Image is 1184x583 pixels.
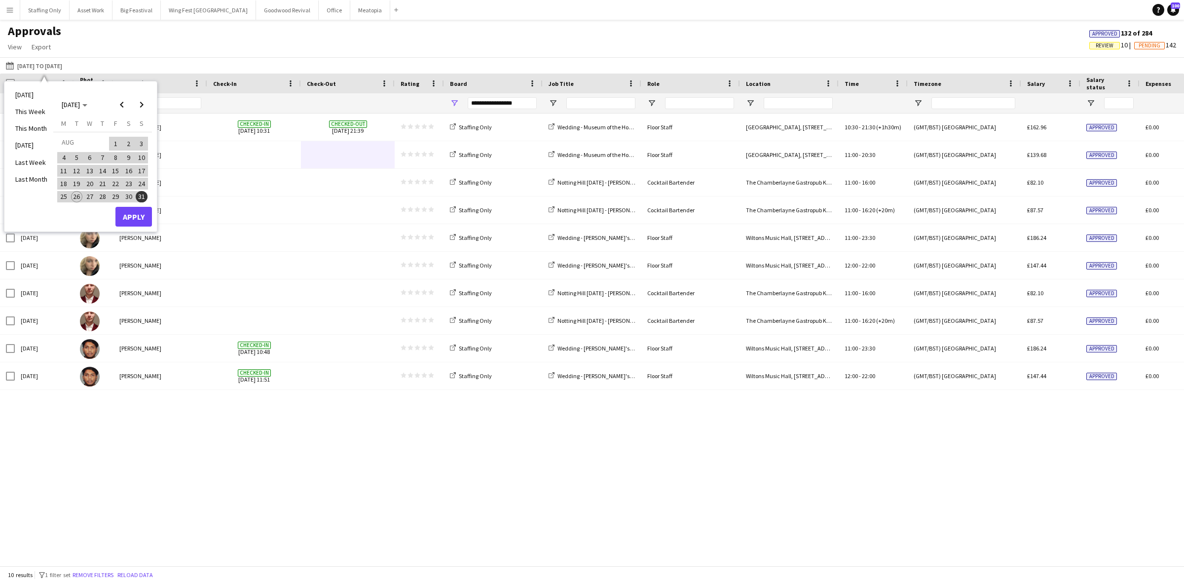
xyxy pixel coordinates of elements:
[908,335,1021,362] div: (GMT/BST) [GEOGRAPHIC_DATA]
[307,80,336,87] span: Check-Out
[549,234,657,241] a: Wedding - [PERSON_NAME]'s Music Hall
[845,234,858,241] span: 11:00
[8,42,22,51] span: View
[57,164,70,177] button: 11-08-2025
[641,114,740,141] div: Floor Staff
[97,152,109,164] span: 7
[1027,372,1046,380] span: £147.44
[557,317,703,324] span: Notting Hill [DATE] - [PERSON_NAME] & Nephew Activation
[256,0,319,20] button: Goodwood Revival
[845,317,858,324] span: 11:00
[112,0,161,20] button: Big Feastival
[15,362,74,389] div: [DATE]
[109,177,122,190] button: 22-08-2025
[740,335,839,362] div: Wiltons Music Hall, [STREET_ADDRESS]
[9,137,53,154] li: [DATE]
[641,362,740,389] div: Floor Staff
[862,206,875,214] span: 16:20
[114,119,117,128] span: F
[1086,76,1122,91] span: Salary status
[96,164,109,177] button: 14-08-2025
[15,335,74,362] div: [DATE]
[70,164,83,177] button: 12-08-2025
[862,289,875,297] span: 16:00
[80,284,100,304] img: Laurentiu Subtirica
[80,229,100,248] img: Edith Hodgson
[549,372,657,380] a: Wedding - [PERSON_NAME]'s Music Hall
[58,152,70,164] span: 4
[1167,4,1179,16] a: 100
[61,119,66,128] span: M
[1027,151,1046,158] span: £139.68
[32,42,51,51] span: Export
[1146,206,1159,214] span: £0.00
[109,164,122,177] button: 15-08-2025
[641,307,740,334] div: Cocktail Bartender
[740,362,839,389] div: Wiltons Music Hall, [STREET_ADDRESS]
[113,196,207,224] div: [PERSON_NAME]
[1086,262,1117,270] span: Approved
[123,152,135,164] span: 9
[135,190,148,203] button: 31-08-2025
[136,152,148,164] span: 10
[450,345,492,352] a: Staffing Only
[450,80,467,87] span: Board
[15,307,74,334] div: [DATE]
[1139,42,1160,49] span: Pending
[859,289,861,297] span: -
[57,177,70,190] button: 18-08-2025
[350,0,390,20] button: Meatopia
[740,252,839,279] div: Wiltons Music Hall, [STREET_ADDRESS]
[110,165,121,177] span: 15
[1086,345,1117,352] span: Approved
[122,151,135,164] button: 09-08-2025
[110,178,121,190] span: 22
[97,178,109,190] span: 21
[641,196,740,224] div: Cocktail Bartender
[862,345,875,352] span: 23:30
[132,95,151,115] button: Next month
[122,190,135,203] button: 30-08-2025
[96,151,109,164] button: 07-08-2025
[845,345,858,352] span: 11:00
[549,289,703,297] a: Notting Hill [DATE] - [PERSON_NAME] & Nephew Activation
[319,0,350,20] button: Office
[641,141,740,168] div: Floor Staff
[459,234,492,241] span: Staffing Only
[238,342,271,349] span: Checked-in
[57,190,70,203] button: 25-08-2025
[123,137,135,151] span: 2
[58,191,70,203] span: 25
[549,151,637,158] a: Wedding - Museum of the Home
[62,100,80,109] span: [DATE]
[58,178,70,190] span: 18
[113,114,207,141] div: [PERSON_NAME]
[109,151,122,164] button: 08-08-2025
[307,114,389,141] span: [DATE] 21:39
[1027,123,1046,131] span: £162.96
[70,0,112,20] button: Asset Work
[876,206,895,214] span: (+20m)
[1171,2,1180,9] span: 100
[908,252,1021,279] div: (GMT/BST) [GEOGRAPHIC_DATA]
[213,80,237,87] span: Check-In
[1027,317,1043,324] span: £87.57
[908,196,1021,224] div: (GMT/BST) [GEOGRAPHIC_DATA]
[135,164,148,177] button: 17-08-2025
[746,80,771,87] span: Location
[238,120,271,128] span: Checked-in
[746,99,755,108] button: Open Filter Menu
[908,114,1021,141] div: (GMT/BST) [GEOGRAPHIC_DATA]
[83,177,96,190] button: 20-08-2025
[57,136,109,151] td: AUG
[459,179,492,186] span: Staffing Only
[113,169,207,196] div: [PERSON_NAME]
[862,179,875,186] span: 16:00
[876,317,895,324] span: (+20m)
[549,345,657,352] a: Wedding - [PERSON_NAME]'s Music Hall
[122,136,135,151] button: 02-08-2025
[641,169,740,196] div: Cocktail Bartender
[83,190,96,203] button: 27-08-2025
[845,372,858,380] span: 12:00
[80,311,100,331] img: Laurentiu Subtirica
